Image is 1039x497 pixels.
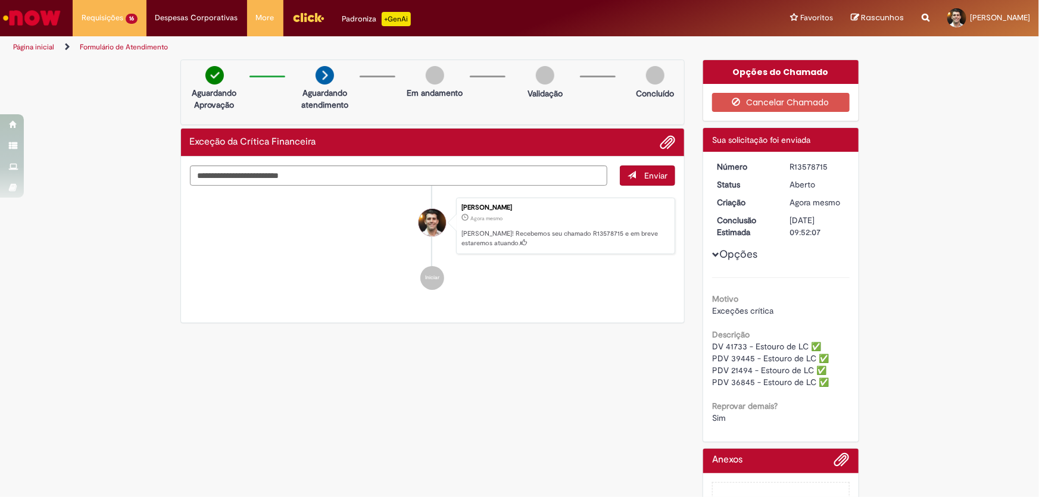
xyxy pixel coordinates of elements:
time: 29/09/2025 17:52:04 [790,197,841,208]
span: Enviar [644,170,667,181]
span: Rascunhos [861,12,904,23]
button: Adicionar anexos [660,135,675,150]
span: Agora mesmo [470,215,503,222]
img: click_logo_yellow_360x200.png [292,8,325,26]
b: Reprovar demais? [712,401,778,411]
div: Opções do Chamado [703,60,859,84]
b: Motivo [712,293,738,304]
img: check-circle-green.png [205,66,224,85]
div: Henrique Michalski Goncalves [419,209,446,236]
dt: Conclusão Estimada [708,214,781,238]
span: More [256,12,274,24]
span: 16 [126,14,138,24]
time: 29/09/2025 17:52:04 [470,215,503,222]
h2: Anexos [712,455,742,465]
span: Agora mesmo [790,197,841,208]
img: img-circle-grey.png [646,66,664,85]
dt: Número [708,161,781,173]
p: Concluído [636,87,674,99]
a: Página inicial [13,42,54,52]
dt: Status [708,179,781,190]
p: +GenAi [382,12,411,26]
p: Aguardando atendimento [296,87,354,111]
span: DV 41733 - Estouro de LC ✅ PDV 39445 - Estouro de LC ✅ PDV 21494 - Estouro de LC ✅ PDV 36845 - Es... [712,341,829,387]
span: Exceções crítica [712,305,773,316]
span: Sua solicitação foi enviada [712,135,810,145]
div: R13578715 [790,161,845,173]
div: Aberto [790,179,845,190]
ul: Histórico de tíquete [190,186,676,302]
button: Enviar [620,165,675,186]
div: Padroniza [342,12,411,26]
h2: Exceção da Crítica Financeira Histórico de tíquete [190,137,316,148]
p: Validação [528,87,563,99]
p: Aguardando Aprovação [186,87,244,111]
b: Descrição [712,329,750,340]
span: Requisições [82,12,123,24]
button: Adicionar anexos [834,452,850,473]
div: 29/09/2025 17:52:04 [790,196,845,208]
p: [PERSON_NAME]! Recebemos seu chamado R13578715 e em breve estaremos atuando. [461,229,669,248]
a: Formulário de Atendimento [80,42,168,52]
textarea: Digite sua mensagem aqui... [190,165,608,186]
button: Cancelar Chamado [712,93,850,112]
img: ServiceNow [1,6,63,30]
p: Em andamento [407,87,463,99]
img: img-circle-grey.png [426,66,444,85]
span: Despesas Corporativas [155,12,238,24]
span: [PERSON_NAME] [970,12,1030,23]
img: arrow-next.png [316,66,334,85]
span: Sim [712,412,726,423]
li: Henrique Michalski Goncalves [190,198,676,255]
a: Rascunhos [851,12,904,24]
dt: Criação [708,196,781,208]
span: Favoritos [800,12,833,24]
ul: Trilhas de página [9,36,684,58]
div: [PERSON_NAME] [461,204,669,211]
img: img-circle-grey.png [536,66,554,85]
div: [DATE] 09:52:07 [790,214,845,238]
